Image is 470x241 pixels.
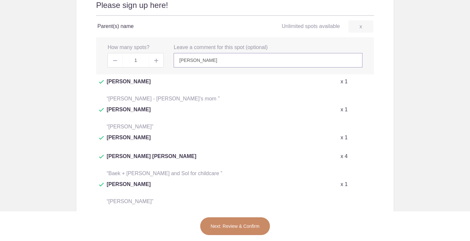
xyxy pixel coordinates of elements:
[107,78,151,94] span: [PERSON_NAME]
[99,183,104,187] img: Check dark green
[340,180,347,188] p: x 1
[200,217,270,235] button: Next: Review & Confirm
[107,180,151,196] span: [PERSON_NAME]
[340,134,347,142] p: x 1
[174,53,362,67] input: Enter message
[99,108,104,112] img: Check dark green
[96,208,127,229] button: + Show more
[348,20,373,33] a: x
[108,44,149,51] label: How many spots?
[99,136,104,140] img: Check dark green
[107,134,151,149] span: [PERSON_NAME]
[340,106,347,114] p: x 1
[154,59,158,63] img: Plus gray
[174,44,267,51] label: Leave a comment for this spot (optional)
[107,124,153,129] span: “[PERSON_NAME]”
[97,22,235,30] h4: Parent(s) name
[107,106,151,121] span: [PERSON_NAME]
[340,152,347,160] p: x 4
[340,78,347,86] p: x 1
[107,152,196,168] span: [PERSON_NAME] [PERSON_NAME]
[107,171,222,176] span: “Baek + [PERSON_NAME] and Sol for childcare ”
[113,60,117,61] img: Minus gray
[99,155,104,159] img: Check dark green
[282,23,340,29] span: Unlimited spots available
[107,199,153,204] span: “[PERSON_NAME]”
[99,80,104,84] img: Check dark green
[107,96,220,101] span: “[PERSON_NAME] - [PERSON_NAME]'s mom ”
